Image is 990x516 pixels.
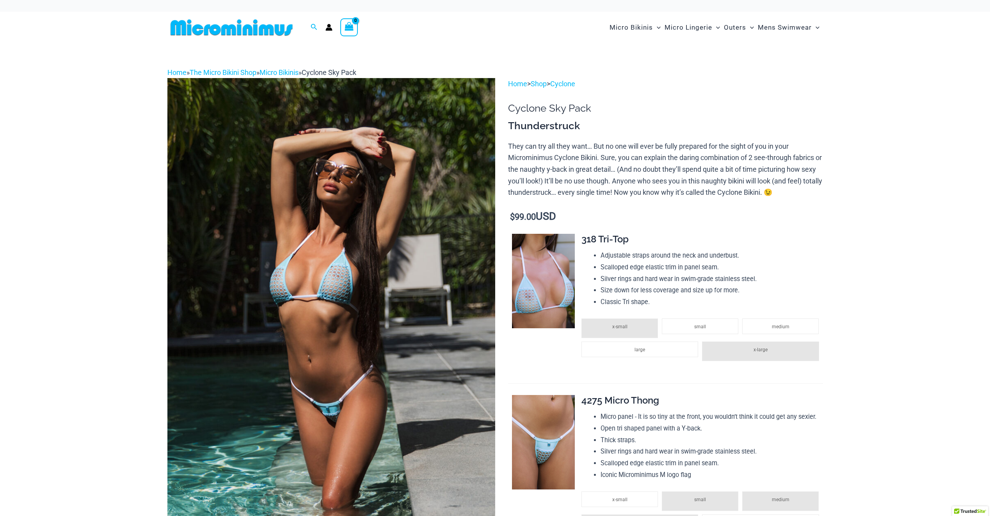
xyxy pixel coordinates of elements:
[712,18,720,37] span: Menu Toggle
[601,296,823,308] li: Classic Tri shape.
[510,212,515,222] span: $
[742,318,819,334] li: medium
[167,68,187,77] a: Home
[325,24,332,31] a: Account icon link
[724,18,746,37] span: Outers
[742,491,819,511] li: medium
[512,234,575,328] img: Cyclone Sky 318 Top
[508,80,527,88] a: Home
[259,68,299,77] a: Micro Bikinis
[772,497,789,502] span: medium
[601,411,823,423] li: Micro panel - It is so tiny at the front, you wouldn’t think it could get any sexier.
[608,16,663,39] a: Micro BikinisMenu ToggleMenu Toggle
[772,324,789,329] span: medium
[581,342,698,357] li: large
[606,14,823,41] nav: Site Navigation
[512,395,575,489] img: Cyclone Sky 4275 Bottom
[311,23,318,32] a: Search icon link
[601,285,823,296] li: Size down for less coverage and size up for more.
[694,497,706,502] span: small
[581,318,658,338] li: x-small
[756,16,821,39] a: Mens SwimwearMenu ToggleMenu Toggle
[601,273,823,285] li: Silver rings and hard wear in swim-grade stainless steel.
[662,491,738,511] li: small
[581,491,658,507] li: x-small
[754,347,768,352] span: x-large
[758,18,812,37] span: Mens Swimwear
[601,423,823,434] li: Open tri shaped panel with a Y-back.
[508,102,823,114] h1: Cyclone Sky Pack
[722,16,756,39] a: OutersMenu ToggleMenu Toggle
[510,212,536,222] bdi: 99.00
[601,250,823,262] li: Adjustable straps around the neck and underbust.
[581,233,629,245] span: 318 Tri-Top
[190,68,256,77] a: The Micro Bikini Shop
[601,446,823,457] li: Silver rings and hard wear in swim-grade stainless steel.
[702,342,819,361] li: x-large
[662,318,738,334] li: small
[508,141,823,199] p: They can try all they want… But no one will ever be fully prepared for the sight of you in your M...
[612,497,627,502] span: x-small
[531,80,547,88] a: Shop
[550,80,575,88] a: Cyclone
[601,469,823,481] li: Iconic Microminimus M logo flag
[665,18,712,37] span: Micro Lingerie
[612,324,627,329] span: x-small
[581,395,659,406] span: 4275 Micro Thong
[340,18,358,36] a: View Shopping Cart, empty
[694,324,706,329] span: small
[635,347,645,352] span: large
[601,457,823,469] li: Scalloped edge elastic trim in panel seam.
[508,119,823,133] h3: Thunderstruck
[746,18,754,37] span: Menu Toggle
[167,68,356,77] span: » » »
[508,211,823,223] p: USD
[167,19,296,36] img: MM SHOP LOGO FLAT
[663,16,722,39] a: Micro LingerieMenu ToggleMenu Toggle
[653,18,661,37] span: Menu Toggle
[610,18,653,37] span: Micro Bikinis
[302,68,356,77] span: Cyclone Sky Pack
[812,18,819,37] span: Menu Toggle
[601,434,823,446] li: Thick straps.
[601,262,823,273] li: Scalloped edge elastic trim in panel seam.
[508,78,823,90] p: > >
